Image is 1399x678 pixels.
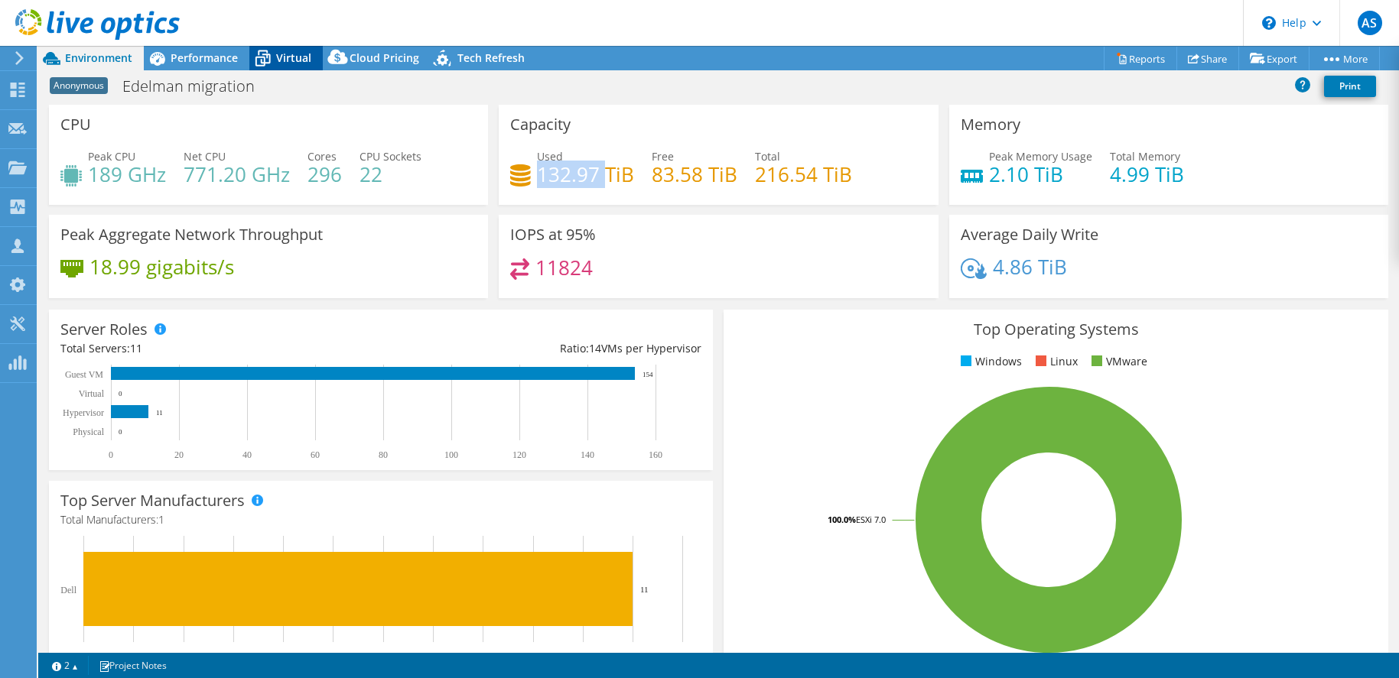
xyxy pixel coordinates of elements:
[1110,149,1180,164] span: Total Memory
[109,449,113,460] text: 0
[360,149,421,164] span: CPU Sockets
[531,651,535,662] text: 9
[73,427,104,437] text: Physical
[1358,11,1382,35] span: AS
[381,340,701,357] div: Ratio: VMs per Hypervisor
[961,116,1020,133] h3: Memory
[184,149,226,164] span: Net CPU
[643,371,653,378] text: 154
[60,226,323,243] h3: Peak Aggregate Network Throughput
[60,321,148,338] h3: Server Roles
[131,651,135,662] text: 1
[1262,16,1276,30] svg: \n
[537,166,634,183] h4: 132.97 TiB
[184,166,290,183] h4: 771.20 GHz
[989,166,1092,183] h4: 2.10 TiB
[993,258,1067,275] h4: 4.86 TiB
[350,50,419,65] span: Cloud Pricing
[457,50,525,65] span: Tech Refresh
[589,341,601,355] span: 14
[1032,353,1078,370] li: Linux
[158,512,164,527] span: 1
[510,116,571,133] h3: Capacity
[50,77,108,94] span: Anonymous
[65,369,103,380] text: Guest VM
[130,341,142,355] span: 11
[65,50,132,65] span: Environment
[231,651,236,662] text: 3
[537,149,563,164] span: Used
[1238,47,1310,70] a: Export
[242,449,252,460] text: 40
[171,50,238,65] span: Performance
[581,449,594,460] text: 140
[856,514,886,525] tspan: ESXi 7.0
[174,449,184,460] text: 20
[1110,166,1184,183] h4: 4.99 TiB
[381,651,386,662] text: 6
[79,388,105,399] text: Virtual
[1088,353,1147,370] li: VMware
[63,407,104,418] text: Hypervisor
[957,353,1022,370] li: Windows
[60,511,701,528] h4: Total Manufacturers:
[81,651,86,662] text: 0
[652,166,737,183] h4: 83.58 TiB
[628,651,637,662] text: 11
[431,651,435,662] text: 7
[307,166,342,183] h4: 296
[444,449,458,460] text: 100
[755,166,852,183] h4: 216.54 TiB
[1176,47,1239,70] a: Share
[480,651,485,662] text: 8
[512,449,526,460] text: 120
[735,321,1376,338] h3: Top Operating Systems
[88,656,177,675] a: Project Notes
[156,409,163,417] text: 11
[678,651,687,662] text: 12
[119,390,122,397] text: 0
[311,449,320,460] text: 60
[60,116,91,133] h3: CPU
[330,651,335,662] text: 5
[181,651,186,662] text: 2
[510,226,596,243] h3: IOPS at 95%
[649,449,662,460] text: 160
[60,492,245,509] h3: Top Server Manufacturers
[989,149,1092,164] span: Peak Memory Usage
[961,226,1098,243] h3: Average Daily Write
[115,78,278,95] h1: Edelman migration
[578,651,587,662] text: 10
[360,166,421,183] h4: 22
[89,258,234,275] h4: 18.99 gigabits/s
[307,149,337,164] span: Cores
[1309,47,1380,70] a: More
[755,149,780,164] span: Total
[535,259,593,276] h4: 11824
[276,50,311,65] span: Virtual
[88,149,135,164] span: Peak CPU
[379,449,388,460] text: 80
[88,166,166,183] h4: 189 GHz
[119,428,122,436] text: 0
[41,656,89,675] a: 2
[281,651,285,662] text: 4
[640,585,649,594] text: 11
[652,149,674,164] span: Free
[828,514,856,525] tspan: 100.0%
[1104,47,1177,70] a: Reports
[1324,76,1376,97] a: Print
[60,585,76,595] text: Dell
[60,340,381,357] div: Total Servers:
